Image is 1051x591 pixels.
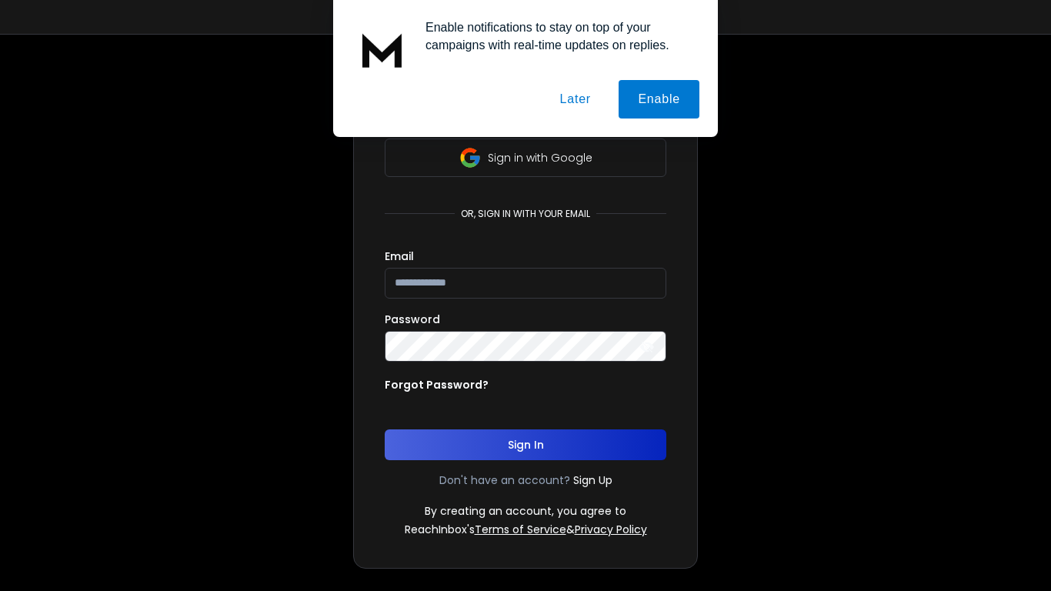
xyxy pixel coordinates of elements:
a: Privacy Policy [575,522,647,537]
img: notification icon [352,18,413,80]
button: Later [540,80,609,119]
button: Enable [619,80,699,119]
p: By creating an account, you agree to [425,503,626,519]
a: Sign Up [573,472,612,488]
div: Enable notifications to stay on top of your campaigns with real-time updates on replies. [413,18,699,54]
label: Email [385,251,414,262]
p: Forgot Password? [385,377,489,392]
p: ReachInbox's & [405,522,647,537]
p: Sign in with Google [488,150,592,165]
p: or, sign in with your email [455,208,596,220]
a: Terms of Service [475,522,566,537]
label: Password [385,314,440,325]
p: Don't have an account? [439,472,570,488]
button: Sign in with Google [385,139,666,177]
button: Sign In [385,429,666,460]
